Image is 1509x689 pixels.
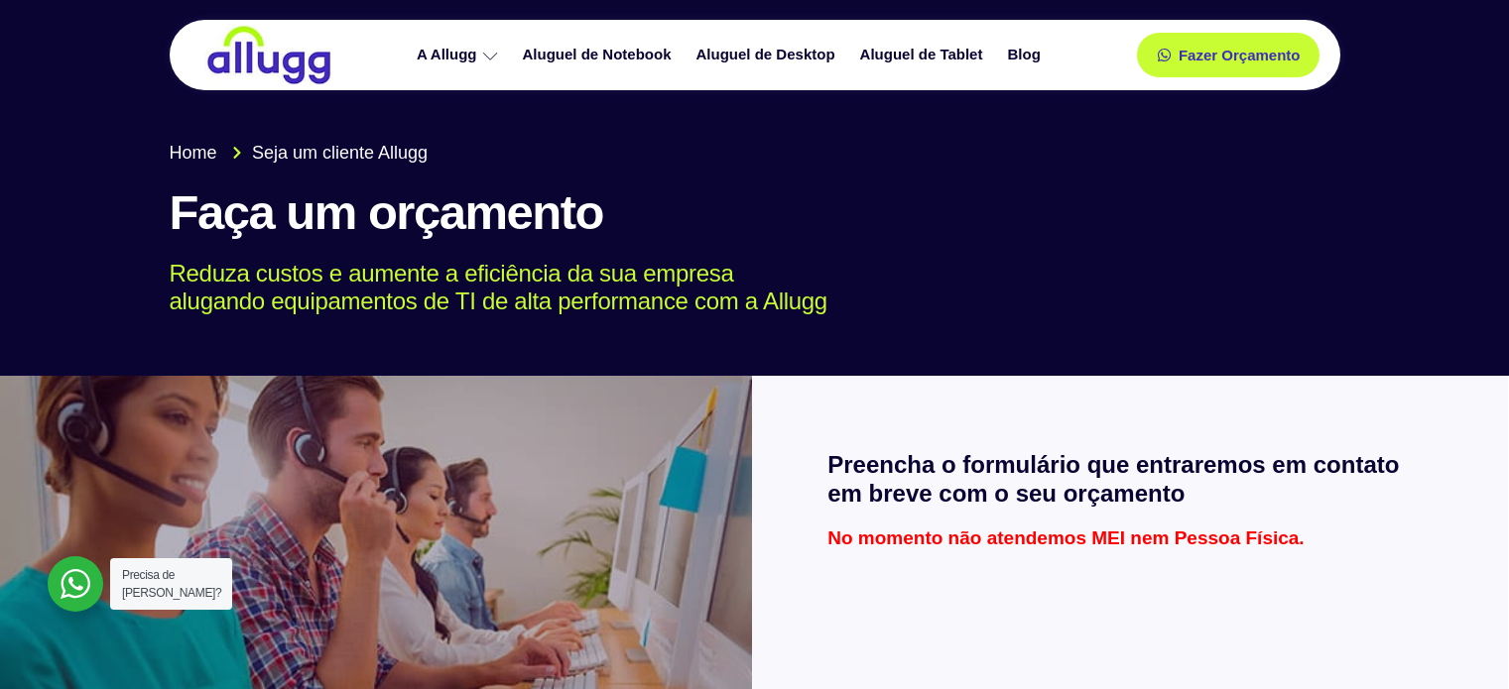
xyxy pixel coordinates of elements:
span: Precisa de [PERSON_NAME]? [122,568,221,600]
p: No momento não atendemos MEI nem Pessoa Física. [827,528,1433,547]
a: Aluguel de Notebook [513,38,687,72]
a: Fazer Orçamento [1137,33,1320,77]
a: Aluguel de Desktop [687,38,850,72]
img: locação de TI é Allugg [204,25,333,85]
a: Aluguel de Tablet [850,38,998,72]
a: A Allugg [407,38,513,72]
span: Home [170,140,217,167]
a: Blog [997,38,1055,72]
h2: Preencha o formulário que entraremos em contato em breve com o seu orçamento [827,451,1433,509]
span: Fazer Orçamento [1179,48,1301,62]
p: Reduza custos e aumente a eficiência da sua empresa alugando equipamentos de TI de alta performan... [170,260,1312,317]
span: Seja um cliente Allugg [247,140,428,167]
h1: Faça um orçamento [170,186,1340,240]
